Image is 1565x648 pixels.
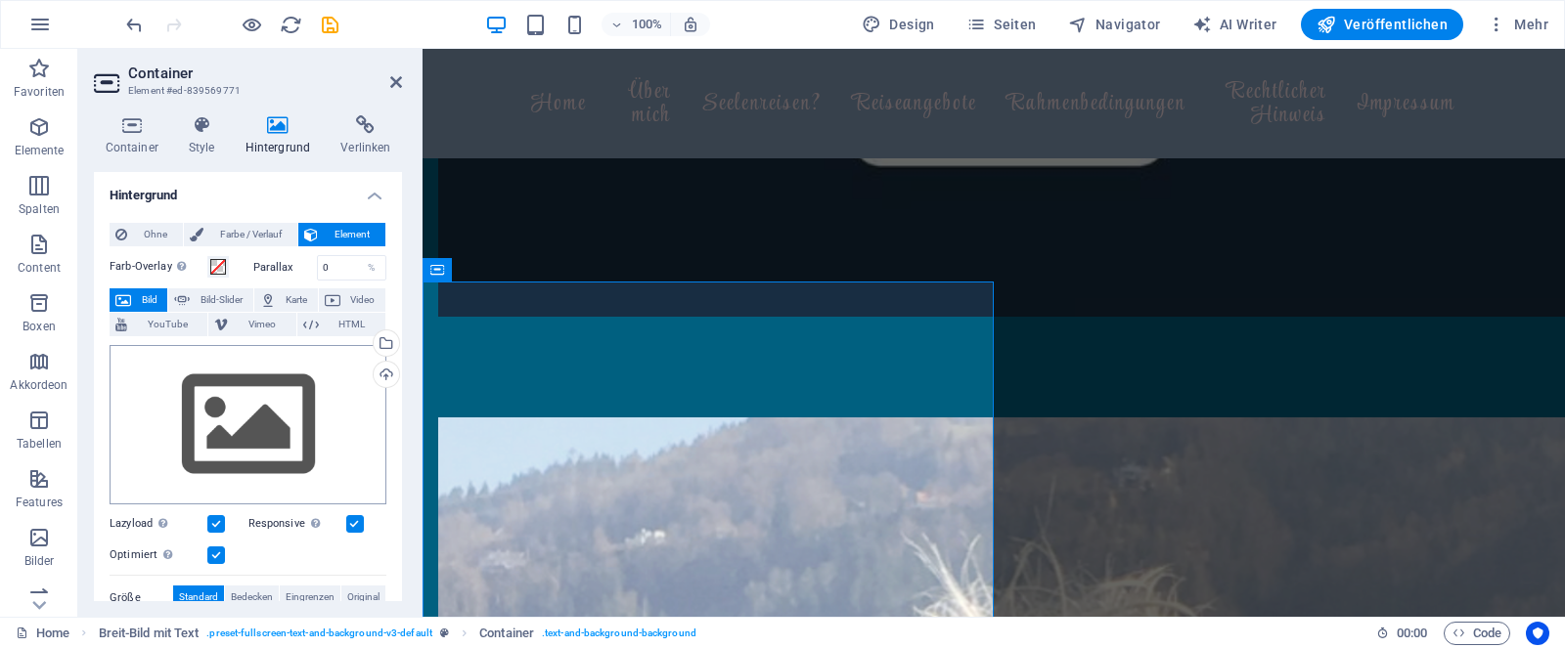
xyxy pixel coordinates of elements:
[99,622,696,645] nav: breadcrumb
[10,377,67,393] p: Akkordeon
[133,223,177,246] span: Ohne
[184,223,297,246] button: Farbe / Verlauf
[173,585,224,609] button: Standard
[16,495,63,510] p: Features
[286,585,335,609] span: Eingrenzen
[19,201,60,217] p: Spalten
[479,622,534,645] span: Klick zum Auswählen. Doppelklick zum Bearbeiten
[1185,9,1285,40] button: AI Writer
[319,14,341,36] i: Save (Ctrl+S)
[1192,15,1277,34] span: AI Writer
[346,288,380,312] span: Video
[318,13,341,36] button: save
[240,13,263,36] button: Klicke hier, um den Vorschau-Modus zu verlassen
[99,622,200,645] span: Klick zum Auswählen. Doppelklick zum Bearbeiten
[1376,622,1428,645] h6: Session-Zeit
[94,172,402,207] h4: Hintergrund
[682,16,699,33] i: Bei Größenänderung Zoomstufe automatisch an das gewählte Gerät anpassen.
[862,15,935,34] span: Design
[94,115,177,156] h4: Container
[1487,15,1548,34] span: Mehr
[248,512,346,536] label: Responsive
[123,14,146,36] i: Rückgängig: Hintergrund ändern (Strg+Z)
[1060,9,1169,40] button: Navigator
[24,553,55,569] p: Bilder
[122,13,146,36] button: undo
[253,262,317,273] label: Parallax
[341,585,385,609] button: Original
[234,313,290,336] span: Vimeo
[282,288,312,312] span: Karte
[15,143,65,158] p: Elemente
[110,543,207,567] label: Optimiert
[280,585,340,609] button: Eingrenzen
[231,585,273,609] span: Bedecken
[16,622,69,645] a: Klick, um Auswahl aufzuheben. Doppelklick öffnet Seitenverwaltung
[966,15,1037,34] span: Seiten
[330,115,402,156] h4: Verlinken
[1479,9,1556,40] button: Mehr
[279,13,302,36] button: reload
[209,223,291,246] span: Farbe / Verlauf
[854,9,943,40] div: Design (Strg+Alt+Y)
[602,13,671,36] button: 100%
[110,512,207,536] label: Lazyload
[234,115,330,156] h4: Hintergrund
[128,82,363,100] h3: Element #ed-839569771
[133,313,201,336] span: YouTube
[179,585,218,609] span: Standard
[347,585,380,609] span: Original
[254,288,318,312] button: Karte
[1453,622,1501,645] span: Code
[1410,626,1413,640] span: :
[1526,622,1549,645] button: Usercentrics
[17,436,62,452] p: Tabellen
[110,255,207,279] label: Farb-Overlay
[1317,15,1448,34] span: Veröffentlichen
[325,313,380,336] span: HTML
[542,622,696,645] span: . text-and-background-background
[854,9,943,40] button: Design
[18,260,61,276] p: Content
[206,622,432,645] span: . preset-fullscreen-text-and-background-v3-default
[110,586,173,610] label: Größe
[358,256,385,280] div: %
[1397,622,1427,645] span: 00 00
[208,313,295,336] button: Vimeo
[1068,15,1161,34] span: Navigator
[319,288,385,312] button: Video
[631,13,662,36] h6: 100%
[110,288,167,312] button: Bild
[110,313,207,336] button: YouTube
[298,223,385,246] button: Element
[128,65,402,82] h2: Container
[959,9,1045,40] button: Seiten
[280,14,302,36] i: Seite neu laden
[14,84,65,100] p: Favoriten
[297,313,385,336] button: HTML
[225,585,279,609] button: Bedecken
[1444,622,1510,645] button: Code
[137,288,161,312] span: Bild
[110,223,183,246] button: Ohne
[168,288,252,312] button: Bild-Slider
[177,115,234,156] h4: Style
[440,627,449,638] i: Dieses Element ist ein anpassbares Preset
[1301,9,1463,40] button: Veröffentlichen
[110,345,386,505] div: Wähle aus deinen Dateien, Stockfotos oder lade Dateien hoch
[196,288,246,312] span: Bild-Slider
[22,319,56,334] p: Boxen
[324,223,380,246] span: Element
